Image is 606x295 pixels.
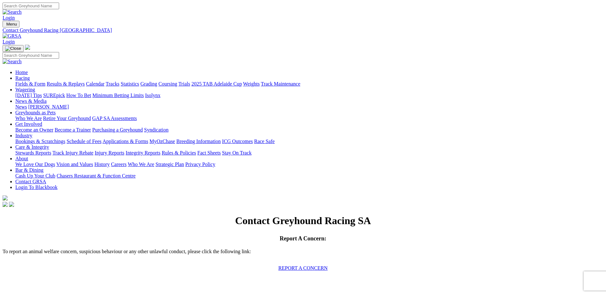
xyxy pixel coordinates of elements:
a: Statistics [121,81,139,87]
a: We Love Our Dogs [15,162,55,167]
a: Strategic Plan [156,162,184,167]
a: Wagering [15,87,35,92]
a: ICG Outcomes [222,139,253,144]
a: Syndication [144,127,168,132]
div: Bar & Dining [15,173,603,179]
a: Home [15,70,28,75]
a: Cash Up Your Club [15,173,55,178]
div: News & Media [15,104,603,110]
a: Login To Blackbook [15,185,58,190]
div: Wagering [15,93,603,98]
a: Track Maintenance [261,81,300,87]
a: Isolynx [145,93,160,98]
div: Racing [15,81,603,87]
a: Stay On Track [222,150,251,155]
a: Minimum Betting Limits [92,93,144,98]
img: logo-grsa-white.png [25,45,30,50]
a: Contact Greyhound Racing [GEOGRAPHIC_DATA] [3,27,603,33]
a: Who We Are [128,162,154,167]
a: Contact GRSA [15,179,46,184]
a: Race Safe [254,139,274,144]
div: Greyhounds as Pets [15,116,603,121]
a: 2025 TAB Adelaide Cup [191,81,242,87]
a: Login [3,15,15,20]
a: Schedule of Fees [66,139,101,144]
a: Breeding Information [176,139,221,144]
a: Applications & Forms [103,139,148,144]
a: Trials [178,81,190,87]
a: [DATE] Tips [15,93,42,98]
a: Industry [15,133,32,138]
a: SUREpick [43,93,65,98]
a: MyOzChase [150,139,175,144]
div: About [15,162,603,167]
a: About [15,156,28,161]
img: Close [5,46,21,51]
div: Industry [15,139,603,144]
a: Integrity Reports [126,150,160,155]
input: Search [3,52,59,59]
button: Toggle navigation [3,21,19,27]
a: Weights [243,81,260,87]
img: twitter.svg [9,202,14,207]
a: Purchasing a Greyhound [92,127,143,132]
a: Track Injury Rebate [52,150,93,155]
a: Rules & Policies [162,150,196,155]
a: Racing [15,75,30,81]
a: Stewards Reports [15,150,51,155]
a: Greyhounds as Pets [15,110,56,115]
img: GRSA [3,33,21,39]
span: Menu [6,22,17,26]
img: logo-grsa-white.png [3,195,8,200]
a: Grading [141,81,157,87]
a: Bar & Dining [15,167,43,173]
a: Vision and Values [56,162,93,167]
a: Login [3,39,15,44]
a: Injury Reports [95,150,124,155]
a: Become an Owner [15,127,53,132]
span: Report A Concern: [280,235,326,242]
a: Retire Your Greyhound [43,116,91,121]
a: Chasers Restaurant & Function Centre [57,173,135,178]
a: Become a Trainer [55,127,91,132]
img: facebook.svg [3,202,8,207]
a: Results & Replays [47,81,85,87]
div: Get Involved [15,127,603,133]
a: News & Media [15,98,47,104]
h1: Contact Greyhound Racing SA [3,215,603,227]
a: Fact Sheets [197,150,221,155]
input: Search [3,3,59,9]
a: History [94,162,110,167]
a: REPORT A CONCERN [278,265,327,271]
button: Toggle navigation [3,45,24,52]
a: Who We Are [15,116,42,121]
p: To report an animal welfare concern, suspicious behaviour or any other unlawful conduct, please c... [3,249,603,260]
a: GAP SA Assessments [92,116,137,121]
a: [PERSON_NAME] [28,104,69,110]
a: Careers [111,162,127,167]
a: Fields & Form [15,81,45,87]
a: Calendar [86,81,104,87]
div: Care & Integrity [15,150,603,156]
a: How To Bet [66,93,91,98]
img: Search [3,59,22,64]
a: Bookings & Scratchings [15,139,65,144]
a: Privacy Policy [185,162,215,167]
a: News [15,104,27,110]
a: Tracks [106,81,119,87]
a: Get Involved [15,121,42,127]
a: Coursing [158,81,177,87]
img: Search [3,9,22,15]
a: Care & Integrity [15,144,49,150]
